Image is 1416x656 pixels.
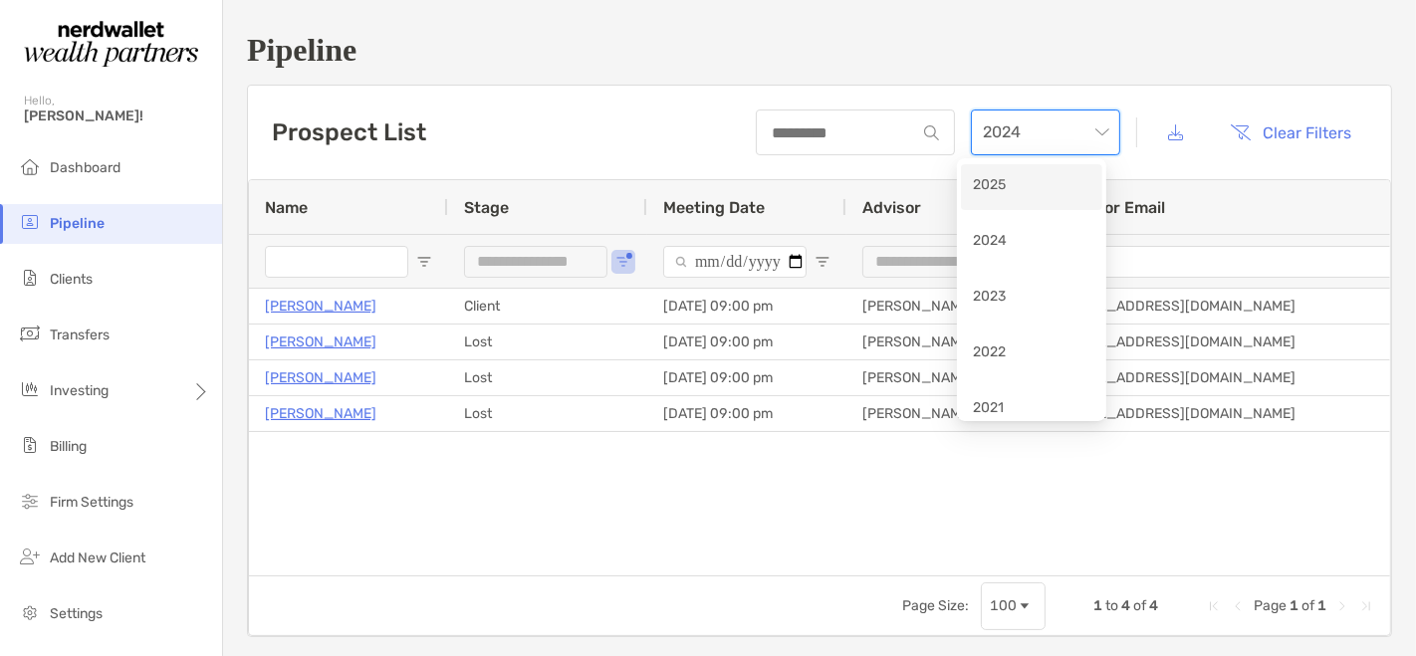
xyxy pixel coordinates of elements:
[961,220,1102,266] div: 2024
[18,377,42,401] img: investing icon
[18,322,42,345] img: transfers icon
[973,341,1090,366] div: 2022
[815,254,830,270] button: Open Filter Menu
[50,159,120,176] span: Dashboard
[50,494,133,511] span: Firm Settings
[272,118,426,146] h3: Prospect List
[981,582,1046,630] div: Page Size
[1301,597,1314,614] span: of
[1105,597,1118,614] span: to
[24,108,210,124] span: [PERSON_NAME]!
[990,597,1017,614] div: 100
[961,164,1102,210] div: 2025
[464,198,509,217] span: Stage
[18,433,42,457] img: billing icon
[18,266,42,290] img: clients icon
[647,289,846,324] div: [DATE] 09:00 pm
[50,215,105,232] span: Pipeline
[50,605,103,622] span: Settings
[1254,597,1287,614] span: Page
[50,549,145,566] span: Add New Client
[50,271,93,288] span: Clients
[247,32,1392,69] h1: Pipeline
[265,365,376,390] a: [PERSON_NAME]
[1230,598,1246,614] div: Previous Page
[647,396,846,431] div: [DATE] 09:00 pm
[18,489,42,513] img: firm-settings icon
[961,276,1102,322] div: 2023
[1317,597,1326,614] span: 1
[1133,597,1146,614] span: of
[862,198,921,217] span: Advisor
[663,246,807,278] input: Meeting Date Filter Input
[18,210,42,234] img: pipeline icon
[265,294,376,319] a: [PERSON_NAME]
[983,110,1108,154] span: 2024
[973,397,1090,422] div: 2021
[1206,598,1222,614] div: First Page
[448,396,647,431] div: Lost
[24,8,198,80] img: Zoe Logo
[663,198,765,217] span: Meeting Date
[961,387,1102,433] div: 2021
[1334,598,1350,614] div: Next Page
[961,331,1102,377] div: 2022
[973,286,1090,311] div: 2023
[50,438,87,455] span: Billing
[902,597,969,614] div: Page Size:
[416,254,432,270] button: Open Filter Menu
[1121,597,1130,614] span: 4
[50,327,110,343] span: Transfers
[1149,597,1158,614] span: 4
[846,360,1046,395] div: [PERSON_NAME], CFP®
[18,154,42,178] img: dashboard icon
[846,325,1046,359] div: [PERSON_NAME], CFP®
[846,396,1046,431] div: [PERSON_NAME], CFP®
[1358,598,1374,614] div: Last Page
[973,230,1090,255] div: 2024
[924,125,939,140] img: input icon
[1216,110,1367,154] button: Clear Filters
[615,254,631,270] button: Open Filter Menu
[647,325,846,359] div: [DATE] 09:00 pm
[265,198,308,217] span: Name
[973,174,1090,199] div: 2025
[265,329,376,354] a: [PERSON_NAME]
[265,246,408,278] input: Name Filter Input
[846,289,1046,324] div: [PERSON_NAME], CFP®
[18,545,42,568] img: add_new_client icon
[1290,597,1298,614] span: 1
[50,382,109,399] span: Investing
[1093,597,1102,614] span: 1
[448,360,647,395] div: Lost
[448,325,647,359] div: Lost
[1062,198,1165,217] span: Advisor Email
[265,401,376,426] a: [PERSON_NAME]
[18,600,42,624] img: settings icon
[647,360,846,395] div: [DATE] 09:00 pm
[448,289,647,324] div: Client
